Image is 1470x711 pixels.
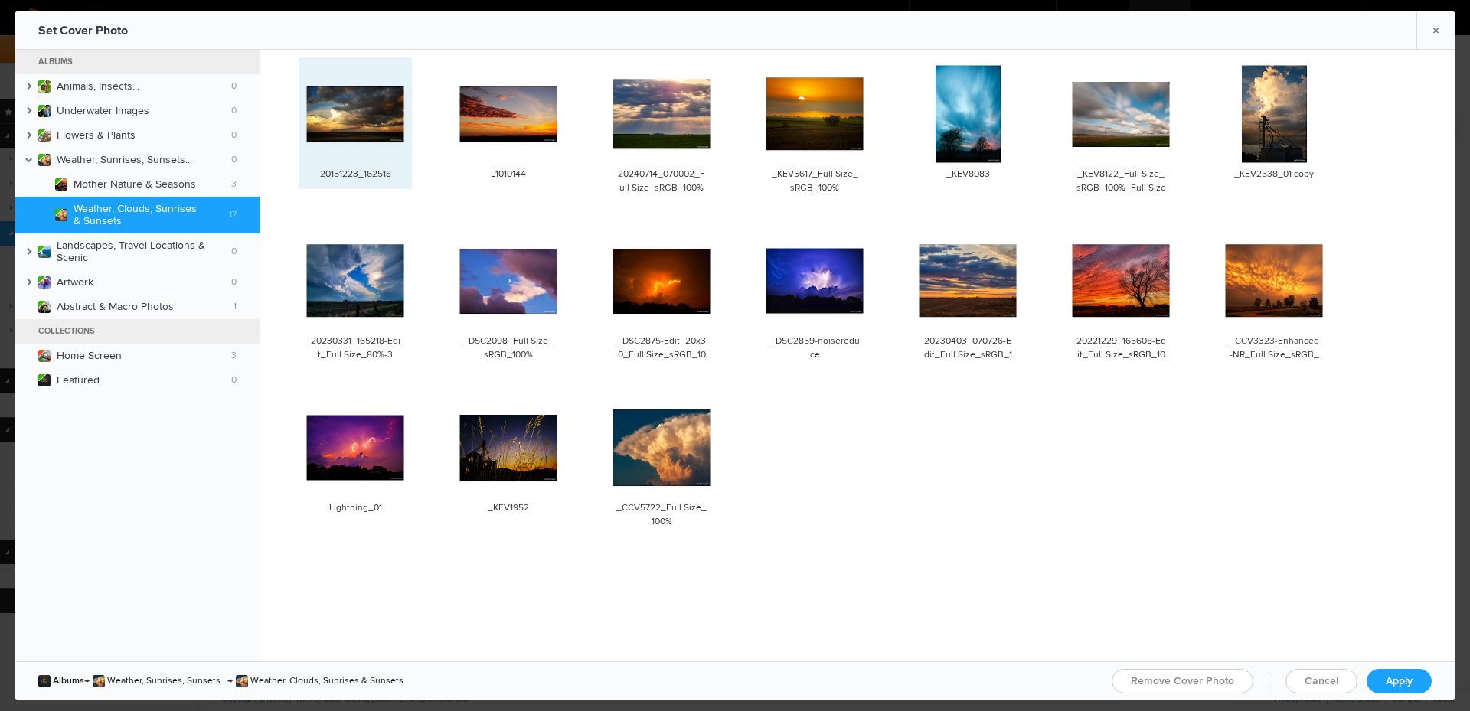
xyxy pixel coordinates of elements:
[93,675,105,687] img: Weather, Sunrises, Sunsets...
[612,409,710,486] img: _CCV5722_Full Size_100%
[107,675,227,687] span: Weather, Sunrises, Sunsets...
[73,203,237,227] b: Weather, Clouds, Sunrises & Sunsets
[935,65,1001,163] img: _KEV8083
[1131,674,1234,687] span: Remove Cover Photo
[57,105,237,117] b: Underwater Images
[229,209,237,221] span: 17
[766,77,864,151] img: _KEV5617_Full Size_sRGB_100%
[93,675,227,687] a: Weather, Sunrises, Sunsets...Weather, Sunrises, Sunsets...
[766,334,864,362] div: _DSC2859-noisereduce
[1072,168,1170,195] div: _KEV8122_Full Size_sRGB_100%_Full Size_sRGB_100%
[612,248,710,314] img: _DSC2875-Edit_20x30_Full Size_sRGB_100%
[15,295,260,319] a: Abstract & Macro Photos1
[1305,674,1338,687] span: Cancel
[38,675,84,687] a: undefinedAlbums
[53,675,84,687] span: Albums
[231,350,237,362] span: 3
[484,501,533,515] div: _KEV1952
[57,240,237,264] b: Landscapes, Travel Locations & Scenic
[766,168,864,195] div: _KEV5617_Full Size_sRGB_100%
[306,415,404,481] img: Lightning_01
[15,233,260,270] a: Landscapes, Travel Locations & Scenic0
[1386,674,1413,687] span: Apply
[231,129,237,142] span: 0
[227,675,236,687] span: →
[15,172,260,197] a: Mother Nature & Seasons3
[57,374,237,386] b: Featured
[1241,65,1307,163] img: _KEV2538_01 copy
[1367,669,1432,693] a: Apply
[231,80,237,93] span: 0
[15,270,260,295] a: Artwork0
[15,197,260,233] a: Weather, Clouds, Sunrises & Sunsets17
[15,74,260,99] a: Animals, Insects...0
[612,79,710,149] img: 20240714_070002_Full Size_sRGB_100%
[15,123,260,148] a: Flowers & Plants0
[57,276,237,289] b: Artwork
[459,86,557,142] img: L1010144
[316,168,395,181] div: 20151223_162518
[919,244,1017,318] img: 20230403_070726-Edit_Full Size_sRGB_100%
[306,86,404,142] img: 20151223_162518
[73,178,237,191] b: Mother Nature & Seasons
[231,105,237,117] span: 0
[231,246,237,258] span: 0
[15,99,260,123] a: Underwater Images0
[84,675,93,687] span: →
[38,324,237,339] a: Collections
[38,675,51,687] img: undefined
[459,414,557,481] img: _KEV1952
[38,54,237,70] a: Albums
[234,301,237,313] span: 1
[1230,168,1318,181] div: _KEV2538_01 copy
[57,154,237,166] b: Weather, Sunrises, Sunsets...
[1416,11,1455,49] a: ×
[612,501,710,529] div: _CCV5722_Full Size_100%
[1285,669,1357,693] a: Cancel
[459,334,557,362] div: _DSC2098_Full Size_sRGB_100%
[1072,334,1170,362] div: 20221229_165608-Edit_Full Size_sRGB_100%
[766,248,864,314] img: _DSC2859-noisereduce
[57,350,237,362] b: Home Screen
[612,168,710,195] div: 20240714_070002_Full Size_sRGB_100%
[231,276,237,289] span: 0
[325,501,386,515] div: Lightning_01
[231,178,237,191] span: 3
[306,334,404,362] div: 20230331_165218-Edit_Full Size_80%-3
[459,248,557,314] img: _DSC2098_Full Size_sRGB_100%
[15,368,260,393] a: Featured0
[1225,244,1323,318] img: _CCV3323-Enhanced-NR_Full Size_sRGB_100%
[38,11,128,50] div: Set Cover Photo
[57,301,237,313] b: Abstract & Macro Photos
[1112,669,1253,693] a: Remove Cover Photo
[612,334,710,362] div: _DSC2875-Edit_20x30_Full Size_sRGB_100%
[1072,81,1170,147] img: _KEV8122_Full Size_sRGB_100%_Full Size_sRGB_100%
[231,154,237,166] span: 0
[57,129,237,142] b: Flowers & Plants
[487,168,530,181] div: L1010144
[57,80,237,93] b: Animals, Insects...
[15,344,260,368] a: Home Screen3
[942,168,994,181] div: _KEV8083
[1225,334,1323,362] div: _CCV3323-Enhanced-NR_Full Size_sRGB_100%
[231,374,237,386] span: 0
[15,148,260,172] a: Weather, Sunrises, Sunsets...0
[1072,244,1170,318] img: 20221229_165608-Edit_Full Size_sRGB_100%
[306,244,404,318] img: 20230331_165218-Edit_Full Size_80%-3
[919,334,1017,362] div: 20230403_070726-Edit_Full Size_sRGB_100%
